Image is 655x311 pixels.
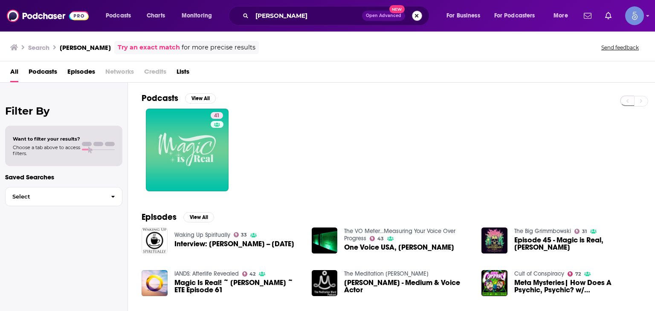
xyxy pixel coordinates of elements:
[489,9,548,23] button: open menu
[10,65,18,82] a: All
[366,14,401,18] span: Open Advanced
[377,237,384,241] span: 43
[142,227,168,253] img: Interview: Shannon Torrence -- 3/24/25
[575,272,581,276] span: 72
[176,9,223,23] button: open menu
[174,240,294,248] span: Interview: [PERSON_NAME] -- [DATE]
[67,65,95,82] a: Episodes
[60,43,111,52] h3: [PERSON_NAME]
[344,244,454,251] a: One Voice USA, Shannon Torrence
[174,231,230,239] a: Waking Up Spiritually
[446,10,480,22] span: For Business
[174,279,301,294] a: Magic Is Real! ~ Shannon Torrence ~ ETE Episode 61
[441,9,491,23] button: open menu
[182,10,212,22] span: Monitoring
[211,112,223,119] a: 41
[252,9,362,23] input: Search podcasts, credits, & more...
[185,93,216,104] button: View All
[568,271,581,276] a: 72
[6,194,104,199] span: Select
[241,233,247,237] span: 33
[582,230,587,233] span: 31
[481,227,507,253] img: Episode 45 - Magic is Real, Shannon Torrence
[142,93,216,104] a: PodcastsView All
[625,6,644,25] button: Show profile menu
[344,279,471,294] span: [PERSON_NAME] - Medium & Voice Actor
[514,270,564,277] a: Cult of Conspiracy
[481,270,507,296] img: Meta Mysteries| How Does A Psychic, Psychic? w/ Shannon Torrence
[5,105,122,117] h2: Filter By
[100,9,142,23] button: open menu
[147,10,165,22] span: Charts
[362,11,405,21] button: Open AdvancedNew
[574,229,587,234] a: 31
[312,270,338,296] img: Shannon Torrence - Medium & Voice Actor
[237,6,438,26] div: Search podcasts, credits, & more...
[183,212,214,222] button: View All
[370,236,384,241] a: 43
[514,279,641,294] a: Meta Mysteries| How Does A Psychic, Psychic? w/ Shannon Torrence
[142,270,168,296] img: Magic Is Real! ~ Shannon Torrence ~ ETE Episode 61
[7,8,89,24] img: Podchaser - Follow, Share and Rate Podcasts
[242,271,256,276] a: 42
[312,227,338,253] img: One Voice USA, Shannon Torrence
[214,112,220,120] span: 41
[602,9,615,23] a: Show notifications dropdown
[142,212,214,222] a: EpisodesView All
[141,9,170,23] a: Charts
[389,5,405,13] span: New
[548,9,579,23] button: open menu
[142,93,178,104] h2: Podcasts
[514,227,571,235] a: The Big Grimmbowski
[106,10,131,22] span: Podcasts
[13,144,80,156] span: Choose a tab above to access filters.
[174,270,239,277] a: IANDS: Afterlife Revealed
[5,173,122,181] p: Saved Searches
[29,65,57,82] a: Podcasts
[174,279,301,294] span: Magic Is Real! ~ [PERSON_NAME] ~ ETE Episode 61
[599,44,641,51] button: Send feedback
[174,240,294,248] a: Interview: Shannon Torrence -- 3/24/25
[344,227,455,242] a: The VO Meter...Measuring Your Voice Over Progress
[514,236,641,251] a: Episode 45 - Magic is Real, Shannon Torrence
[514,236,641,251] span: Episode 45 - Magic is Real, [PERSON_NAME]
[514,279,641,294] span: Meta Mysteries| How Does A Psychic, Psychic? w/ [PERSON_NAME]
[344,244,454,251] span: One Voice USA, [PERSON_NAME]
[146,109,229,191] a: 41
[13,136,80,142] span: Want to filter your results?
[144,65,166,82] span: Credits
[118,43,180,52] a: Try an exact match
[580,9,595,23] a: Show notifications dropdown
[105,65,134,82] span: Networks
[28,43,49,52] h3: Search
[177,65,189,82] a: Lists
[494,10,535,22] span: For Podcasters
[625,6,644,25] img: User Profile
[625,6,644,25] span: Logged in as Spiral5-G1
[234,232,247,237] a: 33
[344,270,429,277] a: The Meditation Ward
[554,10,568,22] span: More
[249,272,255,276] span: 42
[182,43,255,52] span: for more precise results
[344,279,471,294] a: Shannon Torrence - Medium & Voice Actor
[5,187,122,206] button: Select
[142,212,177,222] h2: Episodes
